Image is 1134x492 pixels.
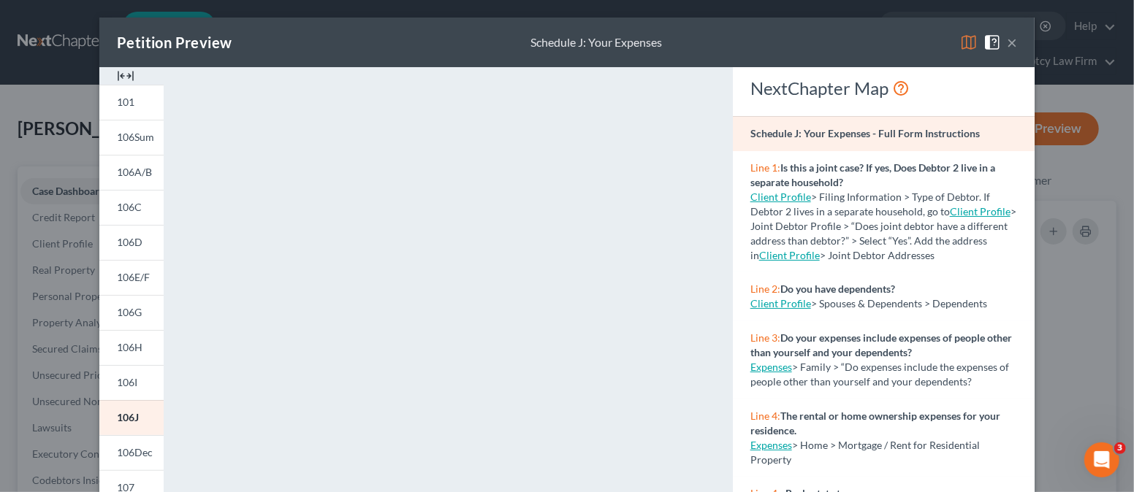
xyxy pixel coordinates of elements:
span: 106E/F [117,271,150,283]
a: Client Profile [759,249,820,261]
span: 106Dec [117,446,153,458]
span: 106J [117,411,139,423]
span: 106H [117,341,142,353]
button: × [1007,34,1017,51]
span: 106C [117,201,142,213]
a: 106I [99,365,164,400]
span: > Filing Information > Type of Debtor. If Debtor 2 lives in a separate household, go to [750,191,990,218]
span: 106Sum [117,131,154,143]
span: 106D [117,236,142,248]
span: 106I [117,376,137,388]
strong: The rental or home ownership expenses for your residence. [750,410,1000,437]
a: Client Profile [750,191,811,203]
iframe: Intercom live chat [1084,442,1119,477]
span: Line 3: [750,331,780,344]
a: Client Profile [750,297,811,310]
a: 106G [99,295,164,330]
span: Line 4: [750,410,780,422]
div: Petition Preview [117,32,232,53]
div: Schedule J: Your Expenses [530,34,662,51]
span: 3 [1114,442,1126,454]
span: > Family > “Do expenses include the expenses of people other than yourself and your dependents? [750,361,1009,388]
span: > Spouses & Dependents > Dependents [811,297,987,310]
a: Expenses [750,361,792,373]
span: 106G [117,306,142,318]
img: expand-e0f6d898513216a626fdd78e52531dac95497ffd26381d4c15ee2fc46db09dca.svg [117,67,134,85]
a: 106J [99,400,164,435]
a: Expenses [750,439,792,451]
img: map-eea8200ae884c6f1103ae1953ef3d486a96c86aabb227e865a55264e3737af1f.svg [960,34,978,51]
a: 106A/B [99,155,164,190]
span: > Home > Mortgage / Rent for Residential Property [750,439,980,466]
span: 106A/B [117,166,152,178]
a: 101 [99,85,164,120]
strong: Do your expenses include expenses of people other than yourself and your dependents? [750,331,1012,358]
strong: Schedule J: Your Expenses - Full Form Instructions [750,127,980,139]
a: 106C [99,190,164,225]
a: 106H [99,330,164,365]
a: 106Dec [99,435,164,470]
a: Client Profile [950,205,1011,218]
span: > Joint Debtor Addresses [759,249,935,261]
strong: Do you have dependents? [780,282,895,295]
div: NextChapter Map [750,77,1017,100]
span: Line 1: [750,161,780,174]
span: 101 [117,96,134,108]
img: help-close-5ba153eb36485ed6c1ea00a893f15db1cb9b99d6cae46e1a8edb6c62d00a1a76.svg [983,34,1001,51]
a: 106Sum [99,120,164,155]
span: > Joint Debtor Profile > “Does joint debtor have a different address than debtor?” > Select “Yes”... [750,205,1016,261]
span: Line 2: [750,282,780,295]
a: 106E/F [99,260,164,295]
a: 106D [99,225,164,260]
strong: Is this a joint case? If yes, Does Debtor 2 live in a separate household? [750,161,995,188]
